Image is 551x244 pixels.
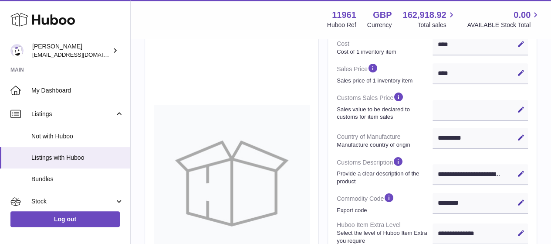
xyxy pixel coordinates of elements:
a: Log out [10,211,120,227]
strong: Cost of 1 inventory item [337,48,430,56]
span: [EMAIL_ADDRESS][DOMAIN_NAME] [32,51,128,58]
img: internalAdmin-11961@internal.huboo.com [10,44,24,57]
strong: GBP [373,9,392,21]
span: Listings with Huboo [31,154,124,162]
div: Huboo Ref [327,21,356,29]
span: 0.00 [514,9,531,21]
span: AVAILABLE Stock Total [467,21,541,29]
span: Total sales [417,21,456,29]
strong: Sales value to be declared to customs for item sales [337,106,430,121]
strong: 11961 [332,9,356,21]
strong: Export code [337,206,430,214]
a: 162,918.92 Total sales [402,9,456,29]
a: 0.00 AVAILABLE Stock Total [467,9,541,29]
span: Stock [31,197,115,206]
span: Not with Huboo [31,132,124,141]
span: My Dashboard [31,86,124,95]
dt: Customs Description [337,152,433,189]
dt: Sales Price [337,59,433,88]
span: 162,918.92 [402,9,446,21]
div: [PERSON_NAME] [32,42,111,59]
span: Listings [31,110,115,118]
span: Bundles [31,175,124,183]
dt: Country of Manufacture [337,129,433,152]
strong: Sales price of 1 inventory item [337,77,430,85]
strong: Provide a clear description of the product [337,170,430,185]
dt: Commodity Code [337,189,433,217]
strong: Manufacture country of origin [337,141,430,149]
dt: Customs Sales Price [337,88,433,124]
dt: Cost [337,36,433,59]
div: Currency [367,21,392,29]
